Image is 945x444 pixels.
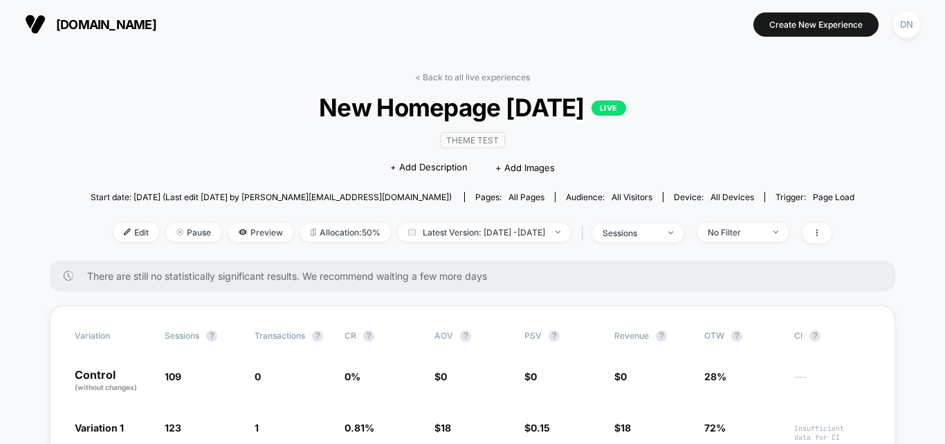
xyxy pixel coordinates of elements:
a: < Back to all live experiences [415,72,530,82]
span: $ [434,371,447,382]
span: $ [524,371,537,382]
span: OTW [704,330,780,341]
span: + Add Images [495,162,555,173]
span: Insufficient data for CI [794,424,870,442]
span: $ [614,371,627,382]
span: Transactions [255,330,305,341]
span: Latest Version: [DATE] - [DATE] [398,223,571,242]
button: DN [889,10,924,39]
div: Pages: [475,192,544,202]
span: + Add Description [390,161,468,175]
div: sessions [603,228,658,238]
button: Create New Experience [753,12,879,37]
button: [DOMAIN_NAME] [21,13,160,35]
img: rebalance [311,229,316,236]
img: end [668,231,673,234]
button: ? [206,330,217,341]
span: 18 [441,422,451,434]
button: ? [656,330,667,341]
span: There are still no statistically significant results. We recommend waiting a few more days [87,270,868,282]
span: (without changes) [75,383,137,391]
span: PSV [524,330,542,341]
span: 1 [255,422,259,434]
img: Visually logo [25,14,46,35]
button: ? [460,330,471,341]
span: $ [524,422,550,434]
span: Variation 1 [75,422,124,434]
span: 0 [255,371,261,382]
span: All Visitors [612,192,652,202]
span: 0 [441,371,447,382]
span: all devices [710,192,754,202]
span: | [578,223,592,243]
span: Start date: [DATE] (Last edit [DATE] by [PERSON_NAME][EMAIL_ADDRESS][DOMAIN_NAME]) [91,192,452,202]
span: 18 [621,422,631,434]
span: 0.81 % [345,422,374,434]
img: end [773,231,778,233]
img: end [176,229,183,236]
span: 123 [165,422,181,434]
p: Control [75,369,151,393]
img: end [556,231,560,233]
span: 0.15 [531,422,550,434]
div: No Filter [708,227,763,238]
span: 0 [531,371,537,382]
span: AOV [434,330,453,341]
img: edit [124,229,131,236]
img: calendar [408,229,416,236]
button: ? [549,330,560,341]
span: New Homepage [DATE] [129,93,816,122]
span: 28% [704,371,726,382]
span: Theme Test [440,132,505,148]
span: Sessions [165,330,199,341]
span: all pages [508,192,544,202]
span: Pause [166,223,221,242]
span: $ [614,422,631,434]
span: --- [794,373,870,393]
div: Audience: [566,192,652,202]
span: $ [434,422,451,434]
div: DN [893,11,920,38]
span: [DOMAIN_NAME] [56,17,156,32]
span: 109 [165,371,181,382]
span: Preview [228,223,293,242]
span: CR [345,330,356,341]
span: Page Load [813,192,854,202]
span: CI [794,330,870,341]
span: 0 [621,371,627,382]
span: Allocation: 50% [300,223,391,242]
button: ? [312,330,323,341]
button: ? [363,330,374,341]
p: LIVE [591,100,626,116]
span: 0 % [345,371,360,382]
span: 72% [704,422,726,434]
button: ? [731,330,742,341]
span: Revenue [614,330,649,341]
button: ? [809,330,820,341]
span: Edit [113,223,159,242]
span: Variation [75,330,151,341]
span: Device: [663,192,764,202]
div: Trigger: [776,192,854,202]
